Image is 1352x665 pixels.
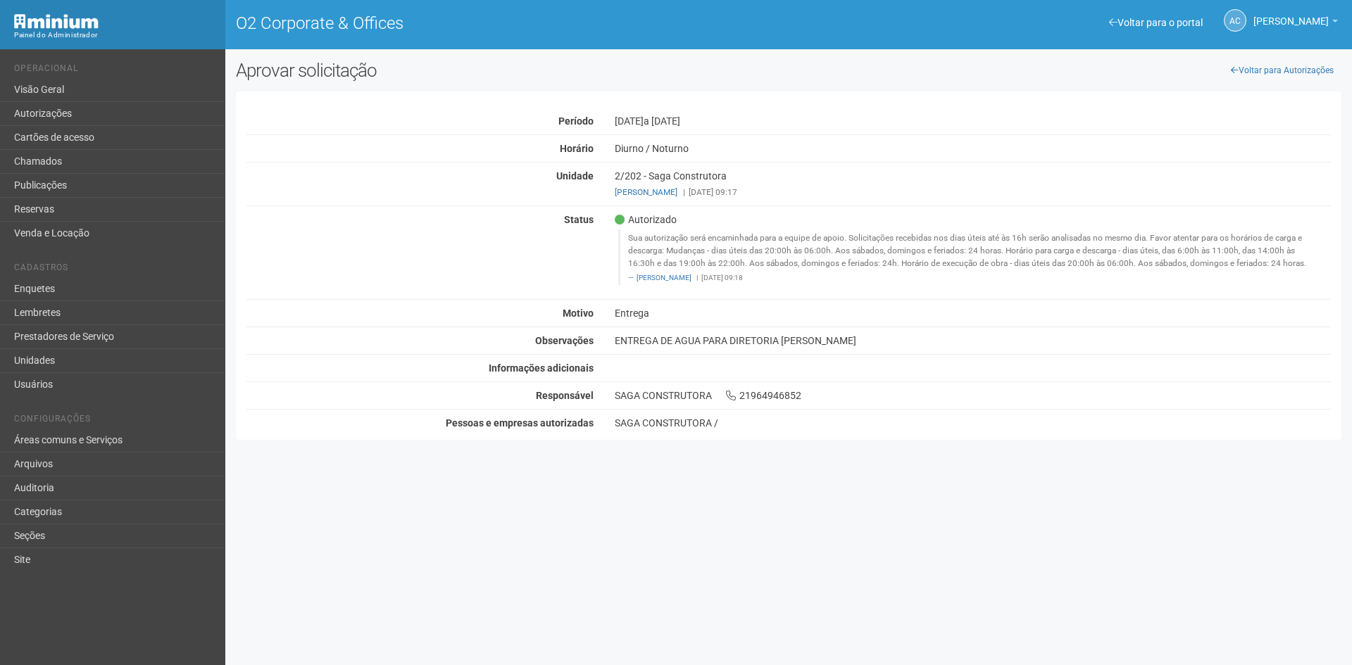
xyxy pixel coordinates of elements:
[604,389,1341,402] div: SAGA CONSTRUTORA 21964946852
[628,273,1323,283] footer: [DATE] 09:18
[604,142,1341,155] div: Diurno / Noturno
[564,214,594,225] strong: Status
[556,170,594,182] strong: Unidade
[446,417,594,429] strong: Pessoas e empresas autorizadas
[1224,9,1246,32] a: AC
[14,63,215,78] li: Operacional
[696,274,698,281] span: |
[683,187,685,197] span: |
[604,334,1341,347] div: ENTREGA DE AGUA PARA DIRETORIA [PERSON_NAME]
[236,60,778,81] h2: Aprovar solicitação
[489,362,594,374] strong: Informações adicionais
[637,274,691,281] a: [PERSON_NAME]
[615,213,677,226] span: Autorizado
[560,143,594,154] strong: Horário
[615,186,1331,198] div: [DATE] 09:17
[535,335,594,346] strong: Observações
[536,390,594,401] strong: Responsável
[1253,2,1329,27] span: Ana Carla de Carvalho Silva
[604,170,1341,198] div: 2/202 - Saga Construtora
[615,187,677,197] a: [PERSON_NAME]
[615,417,1331,429] div: SAGA CONSTRUTORA /
[644,115,680,127] span: a [DATE]
[1109,17,1203,28] a: Voltar para o portal
[1223,60,1341,81] a: Voltar para Autorizações
[604,115,1341,127] div: [DATE]
[558,115,594,127] strong: Período
[618,229,1331,285] blockquote: Sua autorização será encaminhada para a equipe de apoio. Solicitações recebidas nos dias úteis at...
[14,14,99,29] img: Minium
[14,262,215,277] li: Cadastros
[14,29,215,42] div: Painel do Administrador
[563,308,594,319] strong: Motivo
[1253,18,1338,29] a: [PERSON_NAME]
[604,307,1341,319] div: Entrega
[14,414,215,429] li: Configurações
[236,14,778,32] h1: O2 Corporate & Offices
